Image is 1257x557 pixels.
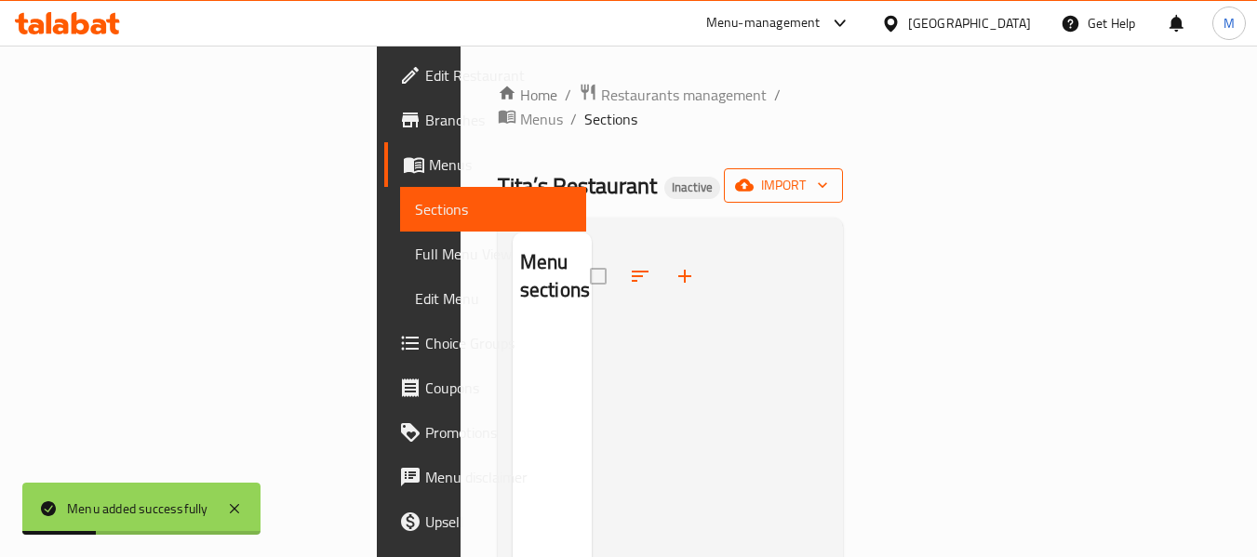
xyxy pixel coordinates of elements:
span: Restaurants management [601,84,767,106]
div: Menu-management [706,12,821,34]
div: Menu added successfully [67,498,208,519]
a: Edit Restaurant [384,53,587,98]
span: Menus [429,153,572,176]
li: / [774,84,781,106]
span: Inactive [664,179,720,195]
a: Branches [384,98,587,142]
a: Upsell [384,499,587,544]
span: Full Menu View [415,243,572,265]
a: Full Menu View [400,232,587,276]
nav: Menu sections [513,321,592,336]
span: Tita’s Restaurant [498,165,657,206]
div: [GEOGRAPHIC_DATA] [908,13,1031,33]
span: Coupons [425,377,572,399]
span: Promotions [425,421,572,444]
span: Branches [425,109,572,131]
nav: breadcrumb [498,83,844,131]
span: import [739,174,828,197]
a: Restaurants management [579,83,767,107]
span: Choice Groups [425,332,572,354]
a: Menu disclaimer [384,455,587,499]
span: Menu disclaimer [425,466,572,488]
span: M [1224,13,1235,33]
button: import [724,168,843,203]
div: Inactive [664,177,720,199]
button: Add section [662,254,707,298]
span: Edit Restaurant [425,64,572,86]
span: Sections [584,108,637,130]
a: Edit Menu [400,276,587,321]
a: Promotions [384,410,587,455]
span: Sections [415,198,572,220]
span: Edit Menu [415,287,572,310]
span: Upsell [425,511,572,533]
a: Choice Groups [384,321,587,365]
a: Coupons [384,365,587,410]
a: Sections [400,187,587,232]
a: Menus [384,142,587,187]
